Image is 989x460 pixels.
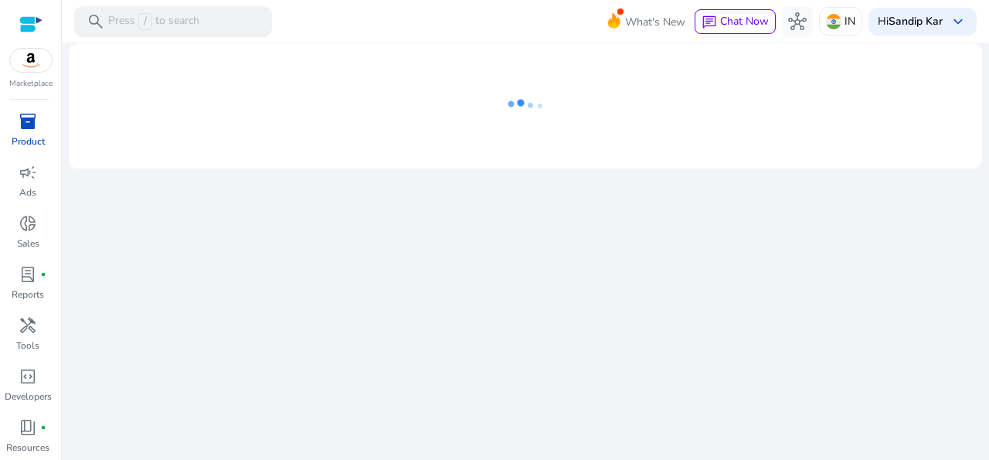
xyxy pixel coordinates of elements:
[702,15,717,30] span: chat
[19,316,37,335] span: handyman
[19,112,37,131] span: inventory_2
[782,6,813,37] button: hub
[19,186,36,199] p: Ads
[788,12,807,31] span: hub
[17,237,39,250] p: Sales
[878,16,943,27] p: Hi
[19,367,37,386] span: code_blocks
[87,12,105,31] span: search
[19,418,37,437] span: book_4
[6,441,49,455] p: Resources
[12,135,45,148] p: Product
[845,8,855,35] p: IN
[16,339,39,353] p: Tools
[40,271,46,278] span: fiber_manual_record
[5,390,52,404] p: Developers
[949,12,967,31] span: keyboard_arrow_down
[889,14,943,29] b: Sandip Kar
[19,265,37,284] span: lab_profile
[10,49,52,72] img: amazon.svg
[19,214,37,233] span: donut_small
[625,9,685,36] span: What's New
[695,9,776,34] button: chatChat Now
[40,424,46,431] span: fiber_manual_record
[9,78,53,90] p: Marketplace
[138,13,152,30] span: /
[720,14,769,29] span: Chat Now
[826,14,841,29] img: in.svg
[108,13,199,30] p: Press to search
[12,288,44,302] p: Reports
[19,163,37,182] span: campaign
